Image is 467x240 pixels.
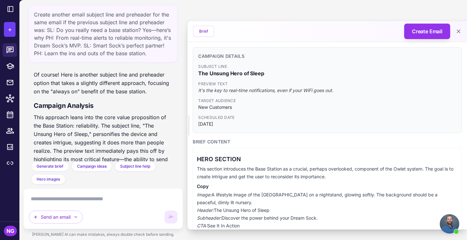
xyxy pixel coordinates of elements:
span: Target Audience [198,98,456,104]
button: Generate brief [31,161,69,172]
em: Subheader: [197,215,222,221]
h4: Copy [197,183,458,190]
span: It's the key to real-time notifications, even if your WiFi goes out. [198,87,456,94]
div: Create another email subject line and preheader for the same email if the previous subject line a... [28,5,178,63]
button: Campaign ideas [72,161,112,172]
button: Brief [194,26,213,36]
div: [PERSON_NAME] AI can make mistakes, always double check before sending. [23,229,183,240]
p: A lifestyle image of the [GEOGRAPHIC_DATA] on a nightstand, glowing softly. The background should... [197,191,458,230]
span: [DATE] [198,120,456,128]
h3: HERO SECTION [197,155,458,164]
h3: Campaign Details [198,53,456,60]
em: Image: [197,192,211,197]
span: The Unsung Hero of Sleep [198,69,456,77]
div: NG [4,226,17,236]
button: Create Email [404,24,450,39]
span: Preview Text [198,81,456,87]
button: Send an email [29,211,83,224]
em: CTA: [197,223,207,228]
span: Hero images [37,176,60,182]
span: Generate brief [37,163,63,169]
span: New Customers [198,104,456,111]
button: Hero images [31,174,65,184]
em: Header: [197,207,214,213]
span: Subject Line [198,64,456,69]
span: + [8,25,12,34]
span: Subject line help [120,163,150,169]
p: This approach leans into the core value proposition of the Base Station: reliability. The subject... [34,113,173,205]
a: Open chat [440,214,459,234]
p: This section introduces the Base Station as a crucial, perhaps overlooked, component of the Owlet... [197,165,458,181]
button: Subject line help [115,161,156,172]
p: Of course! Here is another subject line and preheader option that takes a slightly different appr... [34,70,173,96]
span: Campaign ideas [77,163,107,169]
h3: Brief Content [193,138,462,145]
span: Scheduled Date [198,115,456,120]
span: Create Email [412,27,442,35]
strong: Campaign Analysis [34,102,94,110]
button: + [4,22,16,37]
